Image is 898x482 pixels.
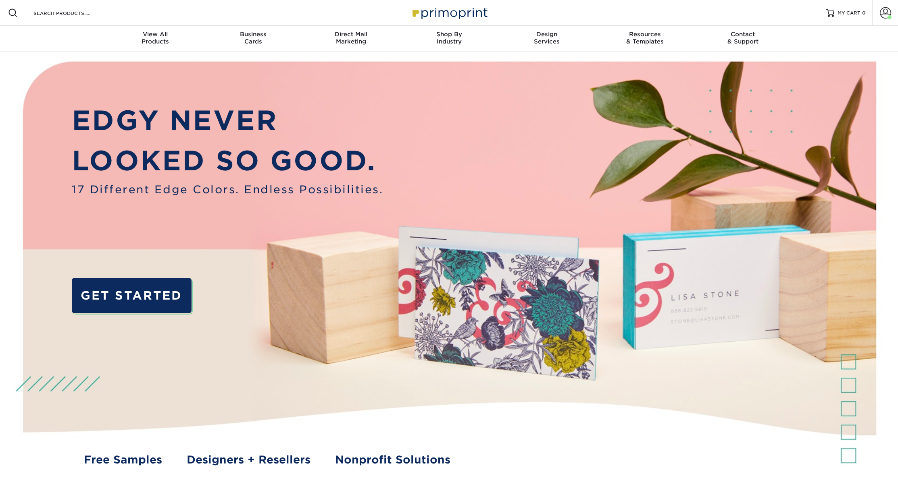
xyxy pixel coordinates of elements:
[694,31,792,45] div: & Support
[400,26,498,52] a: Shop ByIndustry
[596,26,694,52] a: Resources& Templates
[694,31,792,38] span: Contact
[106,31,204,45] div: Products
[106,26,204,52] a: View AllProducts
[498,31,596,45] div: Services
[335,451,450,468] a: Nonprofit Solutions
[596,31,694,38] span: Resources
[694,26,792,52] a: Contact& Support
[596,31,694,45] div: & Templates
[84,451,162,468] a: Free Samples
[409,4,490,21] img: Primoprint
[204,26,302,52] a: BusinessCards
[204,31,302,38] span: Business
[72,278,191,313] a: GET STARTED
[302,31,400,38] span: Direct Mail
[498,31,596,38] span: Design
[838,10,860,17] span: MY CART
[498,26,596,52] a: DesignServices
[204,31,302,45] div: Cards
[33,8,111,18] input: SEARCH PRODUCTS.....
[72,100,383,141] p: EDGY NEVER
[187,451,310,468] a: Designers + Resellers
[862,10,866,16] span: 0
[72,181,383,197] span: 17 Different Edge Colors. Endless Possibilities.
[400,31,498,45] div: Industry
[400,31,498,38] span: Shop By
[302,31,400,45] div: Marketing
[72,141,383,181] p: LOOKED SO GOOD.
[106,31,204,38] span: View All
[302,26,400,52] a: Direct MailMarketing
